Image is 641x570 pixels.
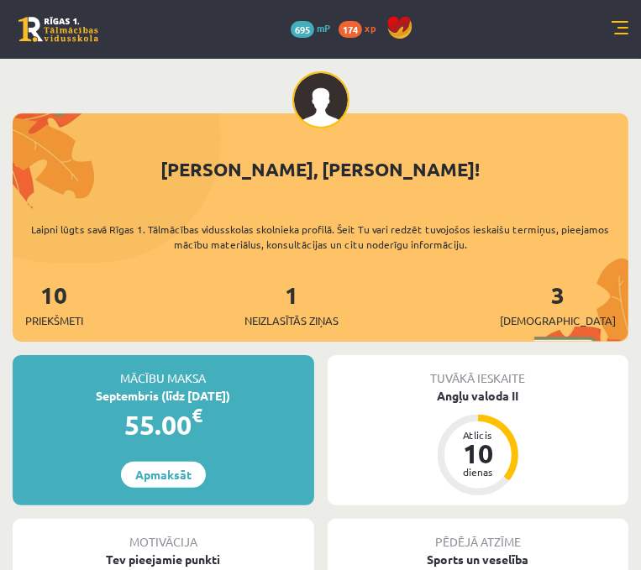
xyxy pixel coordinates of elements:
div: dienas [453,467,503,477]
span: 695 [291,21,314,38]
div: Pēdējā atzīme [328,519,629,551]
div: 10 [453,440,503,467]
div: Angļu valoda II [328,387,629,405]
a: 3[DEMOGRAPHIC_DATA] [500,280,616,329]
div: Septembris (līdz [DATE]) [13,387,314,405]
span: € [192,403,202,427]
a: Angļu valoda II Atlicis 10 dienas [328,387,629,498]
img: Kristīne Vītola [292,71,349,128]
div: Mācību maksa [13,355,314,387]
a: Apmaksāt [121,462,206,488]
span: mP [317,21,330,34]
a: 10Priekšmeti [25,280,83,329]
div: Tev pieejamie punkti [13,551,314,568]
span: Neizlasītās ziņas [244,312,339,329]
div: Laipni lūgts savā Rīgas 1. Tālmācības vidusskolas skolnieka profilā. Šeit Tu vari redzēt tuvojošo... [13,222,628,252]
a: 1Neizlasītās ziņas [244,280,339,329]
div: [PERSON_NAME], [PERSON_NAME]! [13,155,628,183]
div: Tuvākā ieskaite [328,355,629,387]
div: Motivācija [13,519,314,551]
a: Rīgas 1. Tālmācības vidusskola [18,17,98,42]
span: [DEMOGRAPHIC_DATA] [500,312,616,329]
span: Priekšmeti [25,312,83,329]
a: 174 xp [339,21,384,34]
span: 174 [339,21,362,38]
div: Atlicis [453,430,503,440]
div: Sports un veselība [328,551,629,568]
span: xp [365,21,376,34]
div: 55.00 [13,405,314,445]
